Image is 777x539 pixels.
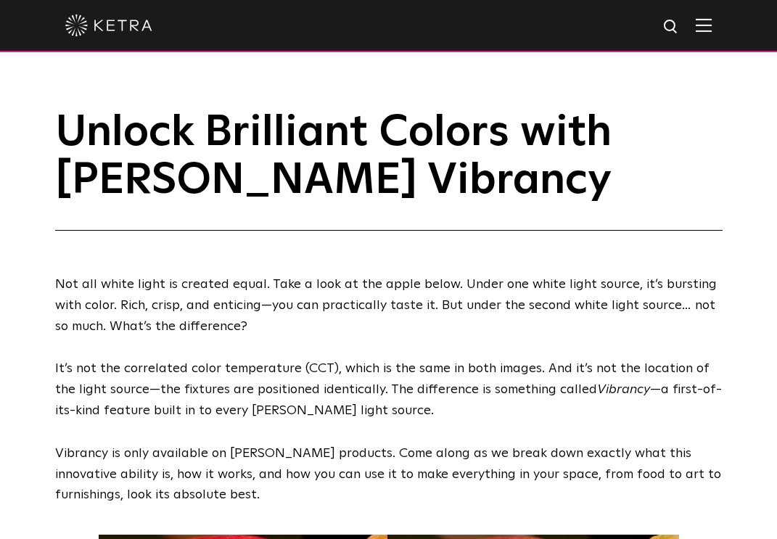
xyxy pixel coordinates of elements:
[55,109,723,231] h1: Unlock Brilliant Colors with [PERSON_NAME] Vibrancy
[65,15,152,36] img: ketra-logo-2019-white
[662,18,681,36] img: search icon
[55,358,723,421] p: It’s not the correlated color temperature (CCT), which is the same in both images. And it’s not t...
[55,274,723,337] p: Not all white light is created equal. Take a look at the apple below. Under one white light sourc...
[597,383,650,396] i: Vibrancy
[55,443,723,506] p: Vibrancy is only available on [PERSON_NAME] products. Come along as we break down exactly what th...
[696,18,712,32] img: Hamburger%20Nav.svg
